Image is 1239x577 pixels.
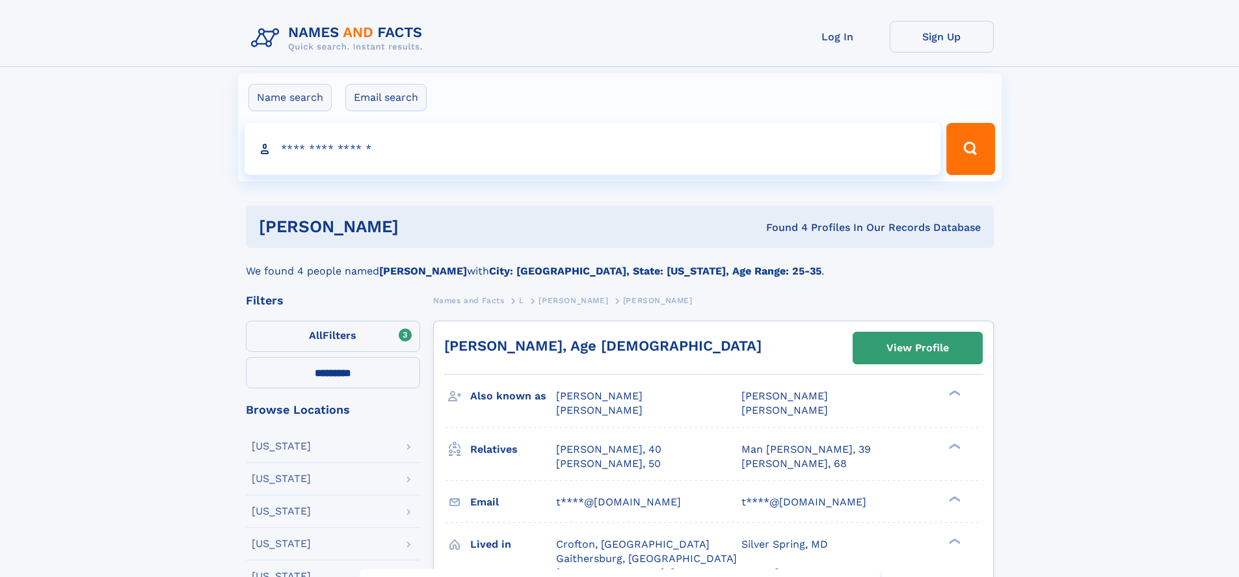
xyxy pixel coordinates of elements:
[246,295,420,306] div: Filters
[556,442,661,457] a: [PERSON_NAME], 40
[470,533,556,556] h3: Lived in
[946,123,994,175] button: Search Button
[245,123,941,175] input: search input
[556,552,737,565] span: Gaithersburg, [GEOGRAPHIC_DATA]
[252,506,311,517] div: [US_STATE]
[246,321,420,352] label: Filters
[741,457,847,471] a: [PERSON_NAME], 68
[556,390,643,402] span: [PERSON_NAME]
[741,390,828,402] span: [PERSON_NAME]
[252,539,311,549] div: [US_STATE]
[946,494,961,503] div: ❯
[946,389,961,397] div: ❯
[470,385,556,407] h3: Also known as
[556,457,661,471] a: [PERSON_NAME], 50
[248,84,332,111] label: Name search
[741,404,828,416] span: [PERSON_NAME]
[623,296,693,305] span: [PERSON_NAME]
[252,474,311,484] div: [US_STATE]
[489,265,821,277] b: City: [GEOGRAPHIC_DATA], State: [US_STATE], Age Range: 25-35
[246,21,433,56] img: Logo Names and Facts
[379,265,467,277] b: [PERSON_NAME]
[582,221,981,235] div: Found 4 Profiles In Our Records Database
[470,438,556,461] h3: Relatives
[345,84,427,111] label: Email search
[470,491,556,513] h3: Email
[539,292,608,308] a: [PERSON_NAME]
[886,333,949,363] div: View Profile
[519,296,524,305] span: L
[246,404,420,416] div: Browse Locations
[539,296,608,305] span: [PERSON_NAME]
[556,538,710,550] span: Crofton, [GEOGRAPHIC_DATA]
[946,442,961,450] div: ❯
[444,338,762,354] a: [PERSON_NAME], Age [DEMOGRAPHIC_DATA]
[246,248,994,279] div: We found 4 people named with .
[786,21,890,53] a: Log In
[519,292,524,308] a: L
[741,538,828,550] span: Silver Spring, MD
[853,332,982,364] a: View Profile
[556,404,643,416] span: [PERSON_NAME]
[252,441,311,451] div: [US_STATE]
[946,537,961,545] div: ❯
[309,329,323,342] span: All
[741,442,871,457] a: Man [PERSON_NAME], 39
[433,292,505,308] a: Names and Facts
[890,21,994,53] a: Sign Up
[259,219,583,235] h1: [PERSON_NAME]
